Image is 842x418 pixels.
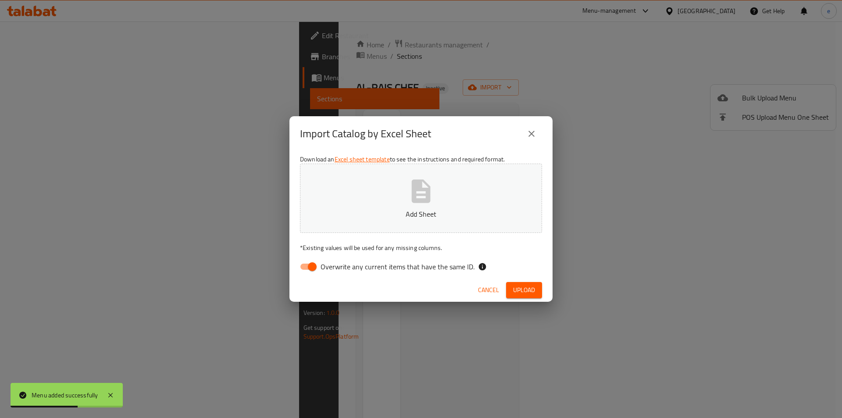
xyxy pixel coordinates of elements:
[478,285,499,296] span: Cancel
[32,390,98,400] div: Menu added successfully
[300,243,542,252] p: Existing values will be used for any missing columns.
[300,164,542,233] button: Add Sheet
[314,209,528,219] p: Add Sheet
[300,127,431,141] h2: Import Catalog by Excel Sheet
[321,261,475,272] span: Overwrite any current items that have the same ID.
[506,282,542,298] button: Upload
[521,123,542,144] button: close
[475,282,503,298] button: Cancel
[289,151,553,279] div: Download an to see the instructions and required format.
[513,285,535,296] span: Upload
[478,262,487,271] svg: If the overwrite option isn't selected, then the items that match an existing ID will be ignored ...
[335,154,390,165] a: Excel sheet template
